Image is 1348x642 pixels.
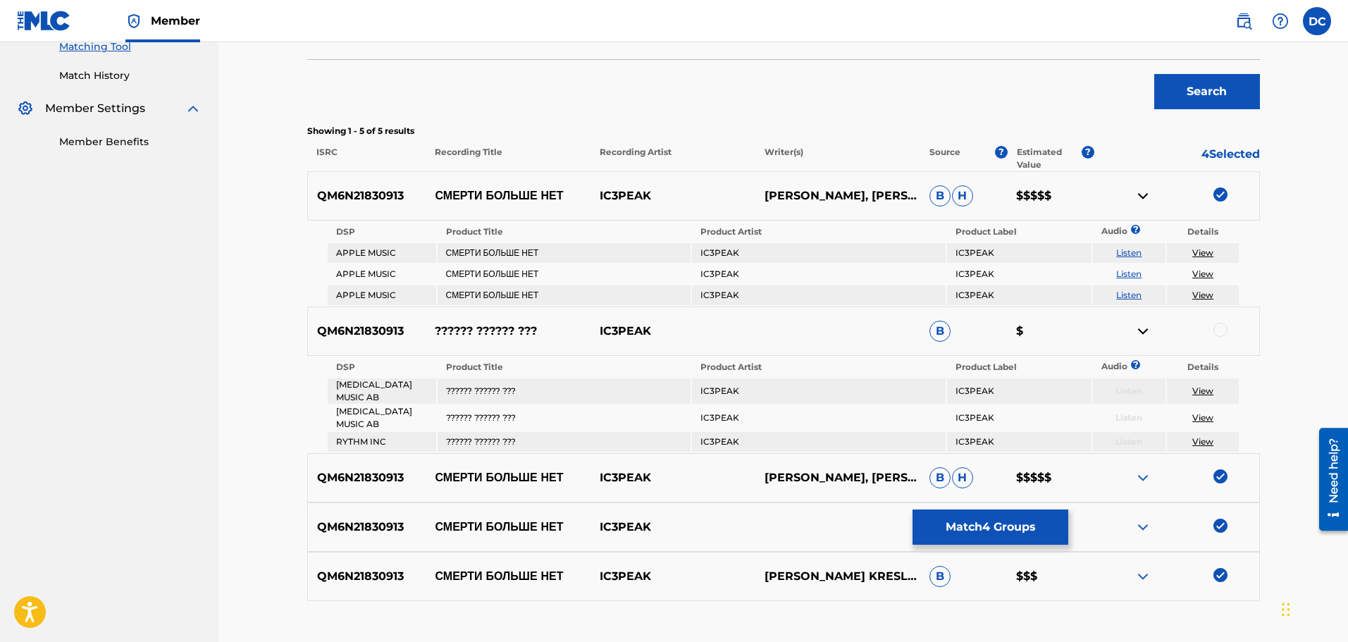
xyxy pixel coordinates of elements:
p: 4 Selected [1094,146,1259,171]
a: View [1192,412,1213,423]
p: СМЕРТИ БОЛЬШЕ НЕТ [426,469,590,486]
img: deselect [1213,568,1228,582]
p: QM6N21830913 [308,519,426,536]
p: СМЕРТИ БОЛЬШЕ НЕТ [426,187,590,204]
span: Member [151,13,200,29]
td: IC3PEAK [947,378,1092,404]
span: B [929,321,951,342]
td: IC3PEAK [692,432,945,452]
p: $$$$$ [1007,187,1094,204]
td: IC3PEAK [947,405,1092,431]
p: QM6N21830913 [308,568,426,585]
img: expand [1134,568,1151,585]
td: ?????? ?????? ??? [438,405,691,431]
p: Listen [1093,385,1165,397]
span: B [929,467,951,488]
td: RYTHM INC [328,432,436,452]
td: ?????? ?????? ??? [438,432,691,452]
img: Member Settings [17,100,34,117]
a: Match History [59,68,202,83]
td: IC3PEAK [692,285,945,305]
td: [MEDICAL_DATA] MUSIC AB [328,378,436,404]
div: Help [1266,7,1294,35]
img: Top Rightsholder [125,13,142,30]
p: Showing 1 - 5 of 5 results [307,125,1260,137]
button: Match4 Groups [913,510,1068,545]
p: Audio [1093,360,1110,373]
a: View [1192,268,1213,279]
td: СМЕРТИ БОЛЬШЕ НЕТ [438,243,691,263]
p: Audio [1093,225,1110,237]
th: DSP [328,222,436,242]
th: Product Label [947,222,1092,242]
span: H [952,185,973,206]
span: ? [1135,360,1136,369]
p: ?????? ?????? ??? [426,323,590,340]
td: СМЕРТИ БОЛЬШЕ НЕТ [438,285,691,305]
img: help [1272,13,1289,30]
th: Product Title [438,222,691,242]
td: APPLE MUSIC [328,264,436,284]
p: $$$$$ [1007,469,1094,486]
p: ISRC [307,146,426,171]
a: Member Benefits [59,135,202,149]
iframe: Chat Widget [1278,574,1348,642]
img: contract [1134,323,1151,340]
p: Writer(s) [755,146,920,171]
img: expand [1134,469,1151,486]
p: IC3PEAK [590,469,755,486]
p: [PERSON_NAME], [PERSON_NAME] [755,469,920,486]
td: IC3PEAK [692,405,945,431]
a: View [1192,290,1213,300]
p: IC3PEAK [590,568,755,585]
th: Product Title [438,357,691,377]
img: search [1235,13,1252,30]
img: deselect [1213,187,1228,202]
a: View [1192,385,1213,396]
img: contract [1134,187,1151,204]
p: IC3PEAK [590,519,755,536]
th: Product Artist [692,357,945,377]
td: ?????? ?????? ??? [438,378,691,404]
button: Search [1154,74,1260,109]
a: View [1192,436,1213,447]
img: deselect [1213,469,1228,483]
p: [PERSON_NAME], [PERSON_NAME] [755,187,920,204]
td: IC3PEAK [947,264,1092,284]
th: Details [1167,357,1239,377]
a: View [1192,247,1213,258]
p: IC3PEAK [590,323,755,340]
img: expand [1134,519,1151,536]
p: Recording Artist [590,146,755,171]
span: ? [1082,146,1094,159]
p: $$$ [1007,568,1094,585]
p: $ [1007,323,1094,340]
td: IC3PEAK [947,432,1092,452]
a: Listen [1116,247,1142,258]
img: expand [185,100,202,117]
th: DSP [328,357,436,377]
p: Recording Title [425,146,590,171]
a: Listen [1116,268,1142,279]
p: СМЕРТИ БОЛЬШЕ НЕТ [426,568,590,585]
th: Product Label [947,357,1092,377]
p: QM6N21830913 [308,187,426,204]
td: APPLE MUSIC [328,285,436,305]
span: H [952,467,973,488]
span: B [929,566,951,587]
span: B [929,185,951,206]
img: MLC Logo [17,11,71,31]
a: Public Search [1230,7,1258,35]
th: Product Artist [692,222,945,242]
td: [MEDICAL_DATA] MUSIC AB [328,405,436,431]
td: IC3PEAK [947,243,1092,263]
a: Matching Tool [59,39,202,54]
p: СМЕРТИ БОЛЬШЕ НЕТ [426,519,590,536]
td: IC3PEAK [692,264,945,284]
p: Listen [1093,412,1165,424]
span: Member Settings [45,100,145,117]
div: User Menu [1303,7,1331,35]
p: Estimated Value [1017,146,1082,171]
